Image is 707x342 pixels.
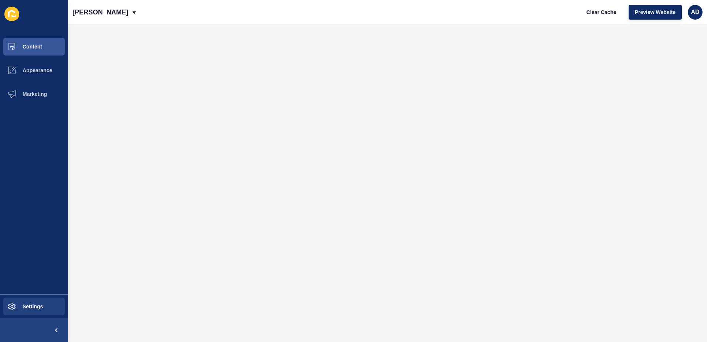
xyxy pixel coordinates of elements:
span: Clear Cache [586,9,616,16]
p: [PERSON_NAME] [72,3,128,21]
span: AD [691,9,699,16]
button: Preview Website [629,5,682,20]
span: Preview Website [635,9,676,16]
button: Clear Cache [580,5,623,20]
